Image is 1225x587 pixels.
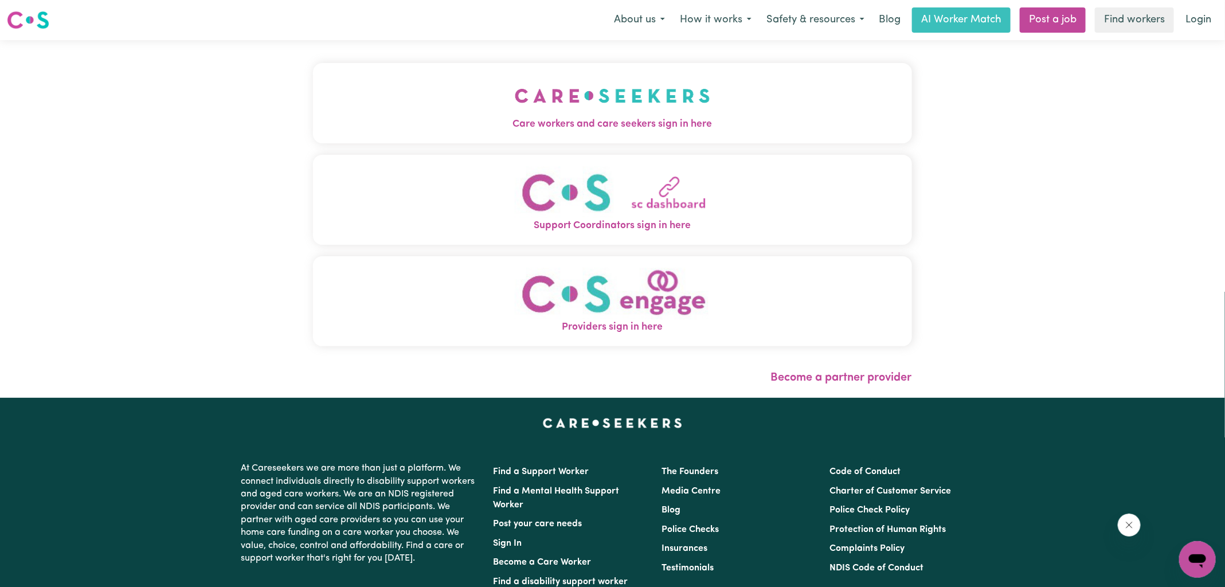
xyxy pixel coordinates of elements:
a: Protection of Human Rights [829,525,946,534]
a: Complaints Policy [829,544,905,553]
button: About us [606,8,672,32]
a: Police Checks [662,525,719,534]
a: Code of Conduct [829,467,901,476]
a: Testimonials [662,563,714,573]
a: The Founders [662,467,718,476]
span: Providers sign in here [313,320,912,335]
button: Providers sign in here [313,256,912,346]
a: Find a Mental Health Support Worker [494,487,620,510]
a: Sign In [494,539,522,548]
a: Insurances [662,544,707,553]
a: Post a job [1020,7,1086,33]
button: Support Coordinators sign in here [313,155,912,245]
iframe: Button to launch messaging window [1179,541,1216,578]
iframe: Close message [1118,514,1141,537]
p: At Careseekers we are more than just a platform. We connect individuals directly to disability su... [241,457,480,569]
a: Careseekers home page [543,418,682,428]
img: Careseekers logo [7,10,49,30]
a: Blog [662,506,680,515]
a: Careseekers logo [7,7,49,33]
a: Find a disability support worker [494,577,628,586]
a: AI Worker Match [912,7,1011,33]
span: Support Coordinators sign in here [313,218,912,233]
a: NDIS Code of Conduct [829,563,923,573]
button: Safety & resources [759,8,872,32]
a: Post your care needs [494,519,582,529]
button: How it works [672,8,759,32]
a: Blog [872,7,907,33]
span: Need any help? [7,8,69,17]
a: Find workers [1095,7,1174,33]
button: Care workers and care seekers sign in here [313,63,912,143]
a: Police Check Policy [829,506,910,515]
span: Care workers and care seekers sign in here [313,117,912,132]
a: Become a Care Worker [494,558,592,567]
a: Find a Support Worker [494,467,589,476]
a: Become a partner provider [771,372,912,383]
a: Media Centre [662,487,721,496]
a: Charter of Customer Service [829,487,951,496]
a: Login [1179,7,1218,33]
